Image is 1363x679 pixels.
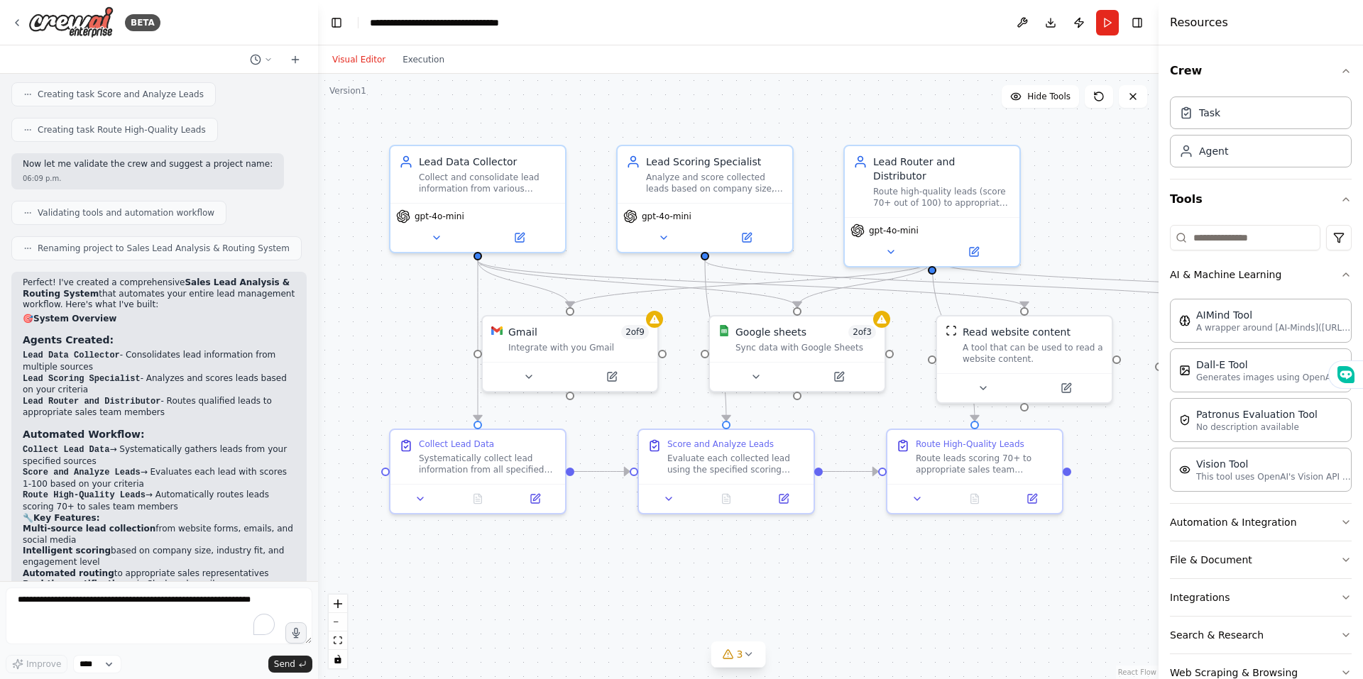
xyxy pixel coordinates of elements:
[6,587,312,644] textarea: To enrich screen reader interactions, please activate Accessibility in Grammarly extension settings
[667,438,774,450] div: Score and Analyze Leads
[329,613,347,631] button: zoom out
[934,243,1014,260] button: Open in side panel
[329,595,347,668] div: React Flow controls
[329,631,347,650] button: fit view
[23,277,295,311] p: Perfect! I've created a comprehensive that automates your entire lead management workflow. Here's...
[1170,504,1352,541] button: Automation & Integration
[471,260,577,307] g: Edge from c6ff08cb-2feb-48a6-9278-78d971852876 to a28d9f82-5470-4aec-916f-b30fef5316f3
[1179,464,1190,475] img: VisionTool
[23,579,132,589] strong: Real-time notifications
[23,277,290,299] strong: Sales Lead Analysis & Routing System
[1170,256,1352,293] button: AI & Machine Learning
[759,490,808,507] button: Open in side panel
[370,16,530,30] nav: breadcrumb
[706,229,787,246] button: Open in side panel
[23,334,114,346] strong: Agents Created:
[394,51,453,68] button: Execution
[38,89,204,100] span: Creating task Score and Analyze Leads
[389,429,566,514] div: Collect Lead DataSystematically collect lead information from all specified sources including {le...
[23,490,295,512] li: → Automatically routes leads scoring 70+ to sales team members
[1170,579,1352,616] button: Integrations
[667,453,805,475] div: Evaluate each collected lead using the specified scoring criteria: {scoring_criteria}. Research c...
[419,155,557,169] div: Lead Data Collector
[621,325,649,339] span: Number of enabled actions
[23,396,295,419] li: - Routes qualified leads to appropriate sales team members
[23,350,120,360] code: Lead Data Collector
[471,260,1031,307] g: Edge from c6ff08cb-2feb-48a6-9278-78d971852876 to c30f840d-92b4-44fb-9639-1634c6a84aca
[646,155,784,169] div: Lead Scoring Specialist
[23,314,295,325] h2: 🎯
[642,211,691,222] span: gpt-4o-mini
[735,325,806,339] div: Google sheets
[936,315,1113,404] div: ScrapeWebsiteToolRead website contentA tool that can be used to read a website content.
[419,438,494,450] div: Collect Lead Data
[284,51,307,68] button: Start a new chat
[471,260,485,421] g: Edge from c6ff08cb-2feb-48a6-9278-78d971852876 to 3425fc9d-2ab5-4645-8efd-d11bc085675a
[268,656,312,673] button: Send
[23,524,155,534] strong: Multi-source lead collection
[23,546,295,568] li: based on company size, industry fit, and engagement level
[925,260,982,421] g: Edge from 49411627-b46c-4940-99f0-917d895d309b to 833a3a01-5430-4507-bbcf-86a6fd2c7419
[963,325,1071,339] div: Read website content
[38,243,290,254] span: Renaming project to Sales Lead Analysis & Routing System
[23,468,141,477] code: Score and Analyze Leads
[571,368,652,385] button: Open in side panel
[698,260,733,421] g: Edge from 97096a8d-73d1-4b34-814b-01ad556bbcec to babc0abb-ad47-4415-951e-9c66e53c9903
[491,325,503,336] img: Gmail
[1179,414,1190,426] img: PatronusEvalTool
[1002,85,1079,108] button: Hide Tools
[23,444,295,467] li: → Systematically gathers leads from your specified sources
[38,207,214,219] span: Validating tools and automation workflow
[637,429,815,514] div: Score and Analyze LeadsEvaluate each collected lead using the specified scoring criteria: {scorin...
[23,445,109,455] code: Collect Lead Data
[23,374,141,384] code: Lead Scoring Specialist
[1196,407,1318,421] div: Patronus Evaluation Tool
[790,260,939,307] g: Edge from 49411627-b46c-4940-99f0-917d895d309b to a42c5ed4-0bd9-4d8f-8692-37fc63b5a560
[448,490,508,507] button: No output available
[574,465,630,479] g: Edge from 3425fc9d-2ab5-4645-8efd-d11bc085675a to babc0abb-ad47-4415-951e-9c66e53c9903
[1170,541,1352,578] button: File & Document
[708,315,886,392] div: Google SheetsGoogle sheets2of3Sync data with Google Sheets
[737,647,743,661] span: 3
[1170,293,1352,503] div: AI & Machine Learning
[23,490,146,500] code: Route High-Quality Leads
[329,595,347,613] button: zoom in
[1199,106,1220,120] div: Task
[23,579,295,590] li: via Slack and email
[23,513,295,524] h2: 🔧
[6,655,67,673] button: Improve
[916,438,1024,450] div: Route High-Quality Leads
[1127,13,1147,33] button: Hide right sidebar
[38,124,206,136] span: Creating task Route High-Quality Leads
[1170,51,1352,91] button: Crew
[873,186,1011,209] div: Route high-quality leads (score 70+ out of 100) to appropriate sales team members based on {routi...
[735,342,876,353] div: Sync data with Google Sheets
[873,155,1011,183] div: Lead Router and Distributor
[869,225,919,236] span: gpt-4o-mini
[696,490,757,507] button: No output available
[33,513,99,523] strong: Key Features:
[327,13,346,33] button: Hide left sidebar
[563,260,939,307] g: Edge from 49411627-b46c-4940-99f0-917d895d309b to a28d9f82-5470-4aec-916f-b30fef5316f3
[23,568,114,578] strong: Automated routing
[711,641,766,668] button: 3
[1007,490,1056,507] button: Open in side panel
[1199,144,1228,158] div: Agent
[1196,322,1352,333] p: A wrapper around [AI-Minds]([URL][DOMAIN_NAME]). Useful for when you need answers to questions fr...
[23,568,295,580] li: to appropriate sales representatives
[33,314,116,324] strong: System Overview
[508,342,649,353] div: Integrate with you Gmail
[23,173,273,184] div: 06:09 p.m.
[508,325,537,339] div: Gmail
[1196,308,1352,322] div: AIMind Tool
[1170,617,1352,653] button: Search & Research
[646,172,784,194] div: Analyze and score collected leads based on company size, industry fit, and engagement level using...
[481,315,659,392] div: GmailGmail2of9Integrate with you Gmail
[419,453,557,475] div: Systematically collect lead information from all specified sources including {lead_sources}. Extr...
[848,325,876,339] span: Number of enabled actions
[1196,471,1352,482] p: This tool uses OpenAI's Vision API to describe the contents of an image.
[419,172,557,194] div: Collect and consolidate lead information from various sources including {lead_sources} like websi...
[718,325,730,336] img: Google Sheets
[1026,380,1106,397] button: Open in side panel
[1027,91,1071,102] span: Hide Tools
